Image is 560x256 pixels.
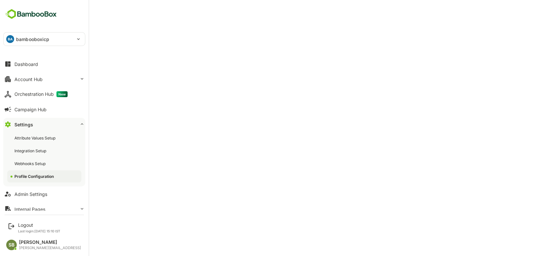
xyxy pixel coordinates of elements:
[3,73,85,86] button: Account Hub
[14,91,68,97] div: Orchestration Hub
[14,191,47,197] div: Admin Settings
[14,107,47,112] div: Campaign Hub
[3,57,85,71] button: Dashboard
[14,174,55,179] div: Profile Configuration
[18,229,60,233] p: Last login: [DATE] 15:10 IST
[18,222,60,228] div: Logout
[3,203,85,216] button: Internal Pages
[4,32,85,46] div: BAbambooboxicp
[3,88,85,101] button: Orchestration HubNew
[16,36,50,43] p: bambooboxicp
[14,148,48,154] div: Integration Setup
[3,187,85,201] button: Admin Settings
[14,206,45,212] div: Internal Pages
[14,76,43,82] div: Account Hub
[3,103,85,116] button: Campaign Hub
[14,61,38,67] div: Dashboard
[3,118,85,131] button: Settings
[19,246,81,250] div: [PERSON_NAME][EMAIL_ADDRESS]
[6,35,14,43] div: BA
[19,240,81,245] div: [PERSON_NAME]
[14,122,33,127] div: Settings
[3,8,59,20] img: BambooboxFullLogoMark.5f36c76dfaba33ec1ec1367b70bb1252.svg
[6,240,17,250] div: SB
[56,91,68,97] span: New
[14,135,57,141] div: Attribute Values Setup
[14,161,47,166] div: Webhooks Setup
